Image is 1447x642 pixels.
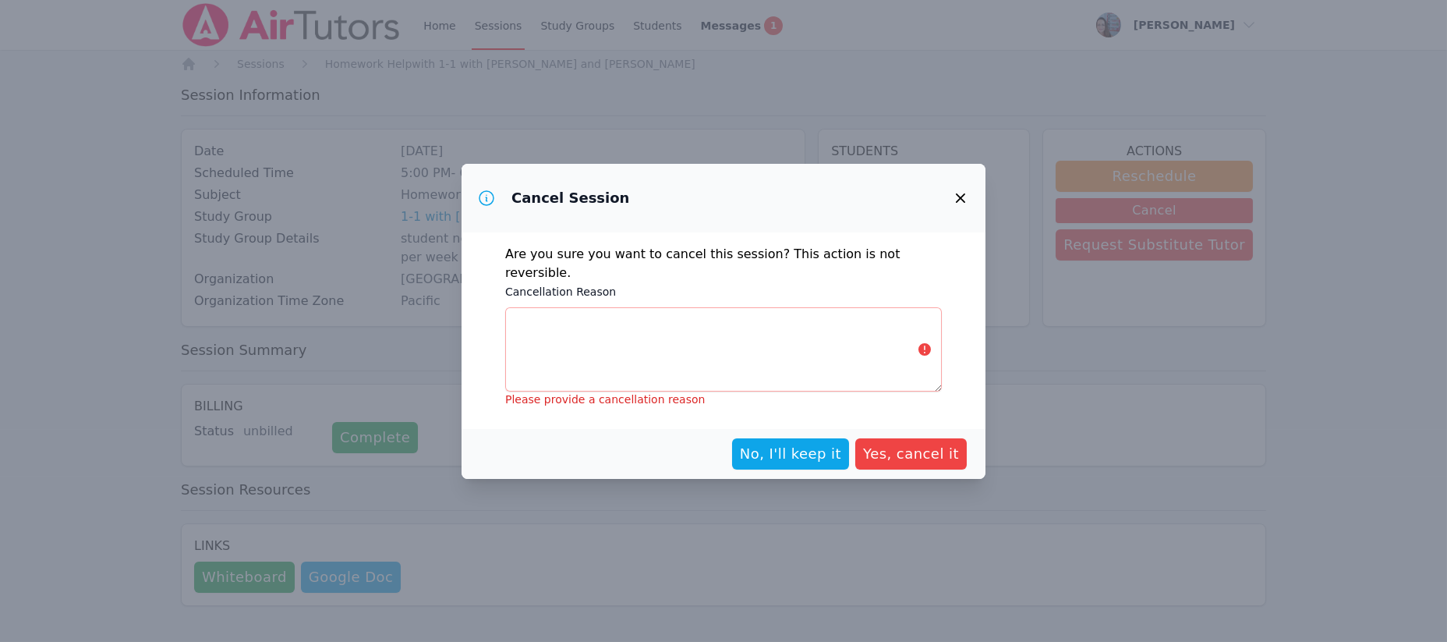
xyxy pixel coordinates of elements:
label: Cancellation Reason [505,282,942,301]
button: Yes, cancel it [855,438,967,470]
button: No, I'll keep it [732,438,849,470]
p: Are you sure you want to cancel this session? This action is not reversible. [505,245,942,282]
p: Please provide a cancellation reason [505,392,942,407]
span: Yes, cancel it [863,443,959,465]
h3: Cancel Session [511,189,629,207]
span: No, I'll keep it [740,443,841,465]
